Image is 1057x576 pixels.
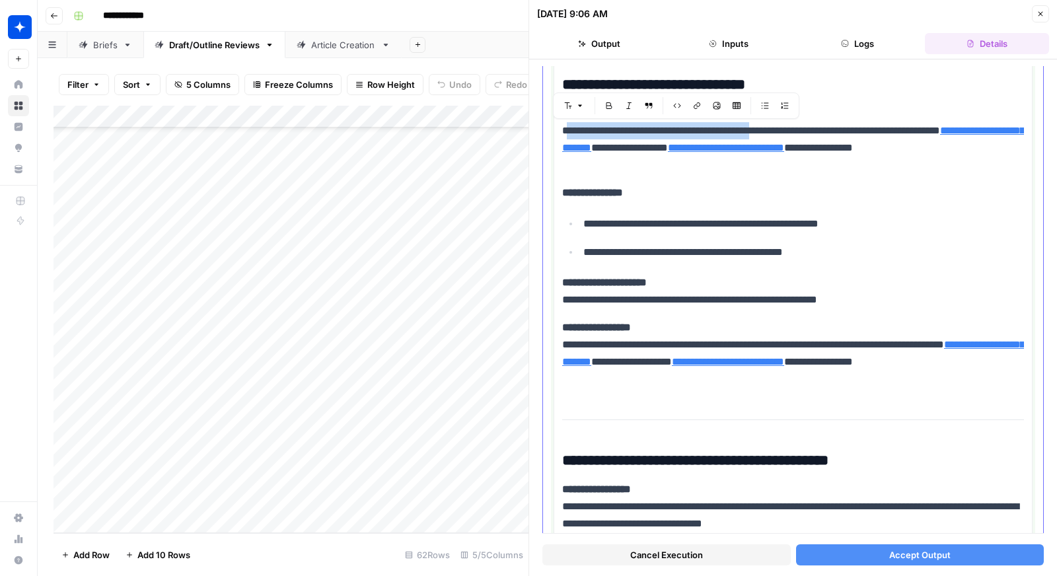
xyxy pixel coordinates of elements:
[54,544,118,565] button: Add Row
[796,544,1044,565] button: Accept Output
[486,74,536,95] button: Redo
[537,33,661,54] button: Output
[8,137,29,159] a: Opportunities
[244,74,342,95] button: Freeze Columns
[347,74,423,95] button: Row Height
[114,74,161,95] button: Sort
[143,32,285,58] a: Draft/Outline Reviews
[8,159,29,180] a: Your Data
[8,550,29,571] button: Help + Support
[889,548,951,561] span: Accept Output
[285,32,402,58] a: Article Creation
[311,38,376,52] div: Article Creation
[67,78,89,91] span: Filter
[449,78,472,91] span: Undo
[8,15,32,39] img: Wiz Logo
[400,544,455,565] div: 62 Rows
[67,32,143,58] a: Briefs
[542,544,791,565] button: Cancel Execution
[630,548,703,561] span: Cancel Execution
[537,7,608,20] div: [DATE] 9:06 AM
[925,33,1049,54] button: Details
[8,116,29,137] a: Insights
[166,74,239,95] button: 5 Columns
[93,38,118,52] div: Briefs
[429,74,480,95] button: Undo
[265,78,333,91] span: Freeze Columns
[8,95,29,116] a: Browse
[186,78,231,91] span: 5 Columns
[118,544,198,565] button: Add 10 Rows
[59,74,109,95] button: Filter
[506,78,527,91] span: Redo
[796,33,920,54] button: Logs
[8,74,29,95] a: Home
[73,548,110,561] span: Add Row
[8,11,29,44] button: Workspace: Wiz
[123,78,140,91] span: Sort
[169,38,260,52] div: Draft/Outline Reviews
[137,548,190,561] span: Add 10 Rows
[667,33,791,54] button: Inputs
[8,507,29,528] a: Settings
[367,78,415,91] span: Row Height
[455,544,528,565] div: 5/5 Columns
[8,528,29,550] a: Usage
